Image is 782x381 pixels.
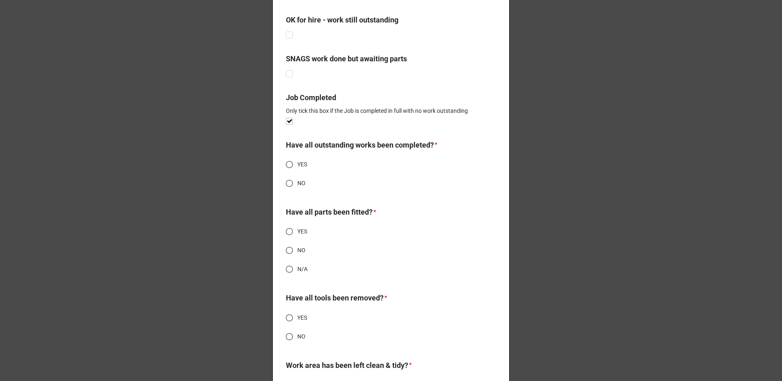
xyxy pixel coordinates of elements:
[286,360,408,371] label: Work area has been left clean & tidy?
[297,332,306,341] span: NO
[286,107,496,115] p: Only tick this box if the Job is completed in full with no work outstanding
[297,314,307,322] span: YES
[297,265,308,273] span: N/A
[286,14,398,26] label: OK for hire - work still outstanding
[286,53,407,65] label: SNAGS work done but awaiting parts
[286,92,336,103] label: Job Completed
[286,292,384,304] label: Have all tools been removed?
[297,179,306,188] span: NO
[286,139,434,151] label: Have all outstanding works been completed?
[297,246,306,255] span: NO
[297,227,307,236] span: YES
[286,206,373,218] label: Have all parts been fitted?
[297,160,307,169] span: YES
